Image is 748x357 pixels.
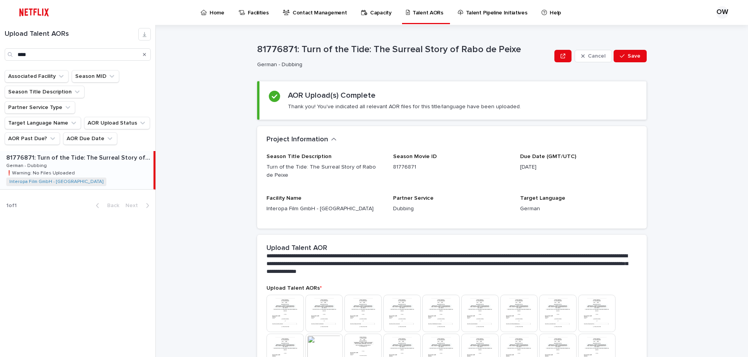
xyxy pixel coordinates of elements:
[614,50,647,62] button: Save
[9,179,103,185] a: Interopa Film GmbH - [GEOGRAPHIC_DATA]
[266,205,384,213] p: Interopa Film GmbH - [GEOGRAPHIC_DATA]
[288,103,521,110] p: Thank you! You've indicated all relevant AOR files for this title/language have been uploaded.
[520,195,565,201] span: Target Language
[393,163,510,171] p: 81776871
[6,153,152,162] p: 81776871: Turn of the Tide: The Surreal Story of Rabo de Peixe
[257,62,548,68] p: German - Dubbing
[257,44,551,55] p: 81776871: Turn of the Tide: The Surreal Story of Rabo de Peixe
[266,154,332,159] span: Season Title Description
[16,5,53,20] img: ifQbXi3ZQGMSEF7WDB7W
[5,86,85,98] button: Season Title Description
[288,91,376,100] h2: AOR Upload(s) Complete
[5,117,81,129] button: Target Language Name
[5,48,151,61] input: Search
[393,205,510,213] p: Dubbing
[125,203,143,208] span: Next
[575,50,612,62] button: Cancel
[72,70,119,83] button: Season MID
[102,203,119,208] span: Back
[588,53,605,59] span: Cancel
[393,154,437,159] span: Season Movie ID
[520,163,637,171] p: [DATE]
[266,135,337,144] button: Project Information
[5,30,138,39] h1: Upload Talent AORs
[520,154,576,159] span: Due Date (GMT/UTC)
[122,202,155,209] button: Next
[5,132,60,145] button: AOR Past Due?
[6,162,48,169] p: German - Dubbing
[84,117,150,129] button: AOR Upload Status
[6,169,76,176] p: ❗️Warning: No Files Uploaded
[63,132,117,145] button: AOR Due Date
[266,163,384,179] p: Turn of the Tide: The Surreal Story of Rabo de Peixe
[90,202,122,209] button: Back
[393,195,434,201] span: Partner Service
[716,6,729,19] div: OW
[266,244,327,253] h2: Upload Talent AOR
[266,285,322,291] span: Upload Talent AORs
[520,205,637,213] p: German
[5,70,69,83] button: Associated Facility
[266,135,328,144] h2: Project Information
[5,101,75,114] button: Partner Service Type
[266,195,302,201] span: Facility Name
[628,53,640,59] span: Save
